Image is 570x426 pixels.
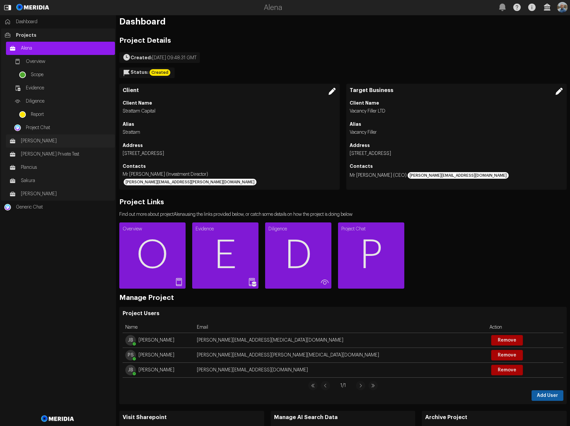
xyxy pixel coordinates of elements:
[350,108,563,115] li: Vacancy Filler LTD
[21,138,112,144] span: [PERSON_NAME]
[11,81,115,95] a: Evidence
[125,365,136,375] span: Jon Brookes
[26,85,112,91] span: Evidence
[16,68,115,81] a: Scope
[123,129,336,136] li: Strattam
[139,337,174,344] span: [PERSON_NAME]
[1,28,115,42] a: Projects
[1,15,115,28] a: Dashboard
[194,348,487,363] td: [PERSON_NAME][EMAIL_ADDRESS][PERSON_NAME][MEDICAL_DATA][DOMAIN_NAME]
[123,87,336,94] h3: Client
[21,151,112,158] span: [PERSON_NAME] Private Test
[123,121,336,127] h4: Alias
[489,322,561,333] div: Action
[6,148,115,161] a: [PERSON_NAME] Private Test
[149,69,170,76] div: Created
[197,322,484,333] div: Email
[491,350,523,360] button: Remove
[152,56,197,60] span: [DATE] 09:48:31 GMT
[119,236,186,275] span: O
[338,236,404,275] span: P
[26,124,112,131] span: Project Chat
[16,108,115,121] a: Report
[4,204,11,211] img: Generic Chat
[125,322,192,333] div: Name
[123,150,336,157] li: [STREET_ADDRESS]
[11,55,115,68] a: Overview
[16,204,112,211] span: Generic Chat
[119,19,567,25] h1: Dashboard
[350,150,563,157] li: [STREET_ADDRESS]
[125,350,136,360] span: Paul Smith
[6,174,115,187] a: Sakura
[139,352,174,358] span: [PERSON_NAME]
[125,350,136,360] span: PS
[119,295,174,301] h2: Manage Project
[125,335,136,346] span: JB
[26,58,112,65] span: Overview
[11,121,115,134] a: Project ChatProject Chat
[491,335,523,346] button: Remove
[408,172,509,179] div: [PERSON_NAME][EMAIL_ADDRESS][DOMAIN_NAME]
[350,121,563,127] h4: Alias
[11,95,115,108] a: Diligence
[21,191,112,197] span: [PERSON_NAME]
[265,236,331,275] span: D
[16,19,112,25] span: Dashboard
[123,142,336,149] h4: Address
[119,222,186,289] a: OverviewO
[139,367,174,373] span: [PERSON_NAME]
[131,70,148,74] strong: Status:
[123,310,563,317] h3: Project Users
[350,87,563,94] h3: Target Business
[124,179,256,185] div: [PERSON_NAME][EMAIL_ADDRESS][PERSON_NAME][DOMAIN_NAME]
[350,171,563,180] li: Mr [PERSON_NAME] (CEO)
[333,381,353,390] span: 1 / 1
[350,163,563,169] h4: Contacts
[31,71,112,78] span: Scope
[123,414,261,421] h3: Visit Sharepoint
[123,108,336,115] li: Strattam Capital
[133,372,136,375] div: available
[6,134,115,148] a: [PERSON_NAME]
[14,124,21,131] img: Project Chat
[6,161,115,174] a: Plancius
[16,32,112,38] span: Projects
[133,342,136,346] div: available
[40,411,76,426] img: Meridia Logo
[119,199,353,206] h2: Project Links
[21,177,112,184] span: Sakura
[125,365,136,375] span: JB
[21,45,112,52] span: Alena
[26,98,112,105] span: Diligence
[350,129,563,136] li: Vacancy Filler
[125,335,136,346] span: Jon Brookes
[123,163,336,169] h4: Contacts
[557,2,568,13] img: Profile Icon
[532,390,563,401] button: Add User
[491,365,523,375] button: Remove
[123,53,131,61] svg: Created On
[123,171,336,186] li: Mr [PERSON_NAME] (Investment Director)
[6,187,115,201] a: [PERSON_NAME]
[265,222,331,289] a: DiligenceD
[6,42,115,55] a: Alena
[119,211,353,218] p: Find out more about project Alena using the links provided below, or catch some details on how th...
[425,414,563,421] h3: Archive Project
[133,357,136,360] div: available
[131,55,152,60] strong: Created:
[350,100,563,106] h4: Client Name
[194,363,487,378] td: [PERSON_NAME][EMAIL_ADDRESS][DOMAIN_NAME]
[194,333,487,348] td: [PERSON_NAME][EMAIL_ADDRESS][MEDICAL_DATA][DOMAIN_NAME]
[338,222,404,289] a: Project ChatP
[350,142,563,149] h4: Address
[274,414,412,421] h3: Manage AI Search Data
[21,164,112,171] span: Plancius
[1,201,115,214] a: Generic ChatGeneric Chat
[119,37,200,44] h2: Project Details
[192,236,258,275] span: E
[123,100,336,106] h4: Client Name
[31,111,112,118] span: Report
[192,222,258,289] a: EvidenceE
